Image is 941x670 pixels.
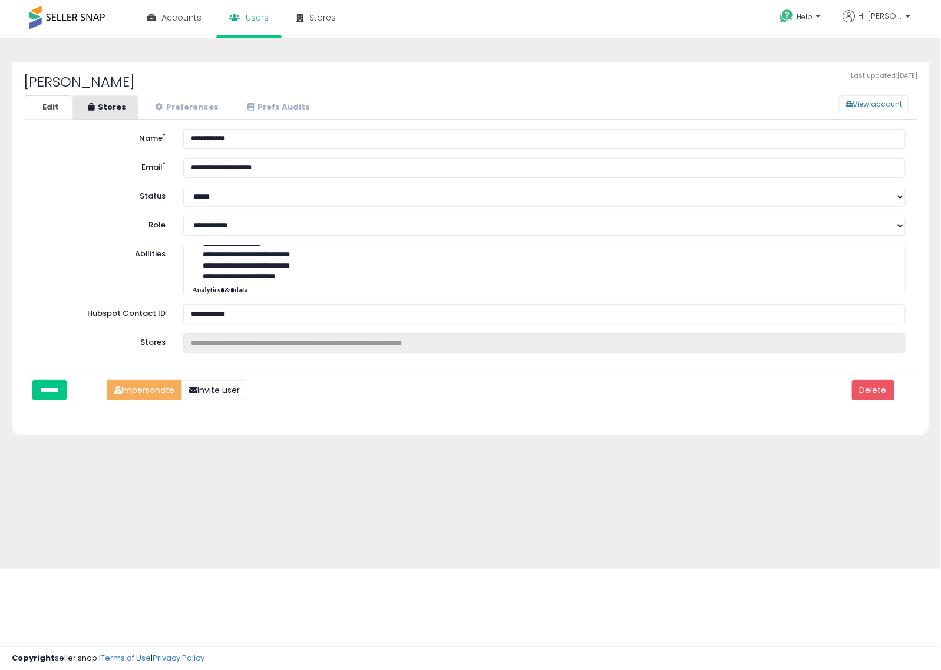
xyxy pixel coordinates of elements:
button: Impersonate [107,380,182,400]
a: Edit [24,95,71,120]
button: Invite user [181,380,247,400]
label: Name [27,129,174,144]
a: Hi [PERSON_NAME] [843,10,910,37]
a: View account [830,95,848,113]
label: Hubspot Contact ID [27,304,174,319]
h2: [PERSON_NAME] [24,74,917,90]
span: Last updated: [DATE] [851,71,917,81]
button: View account [839,95,909,113]
a: Stores [72,95,138,120]
label: Stores [140,337,166,348]
span: Stores [309,12,336,24]
a: Preferences [140,95,231,120]
i: Get Help [779,9,794,24]
span: Help [797,12,813,22]
label: Status [27,187,174,202]
label: Abilities [135,249,166,260]
button: Delete [852,380,894,400]
span: Accounts [161,12,202,24]
a: Prefs Audits [232,95,322,120]
label: Email [27,158,174,173]
label: Role [27,216,174,231]
span: Users [246,12,269,24]
span: Hi [PERSON_NAME] [858,10,902,22]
